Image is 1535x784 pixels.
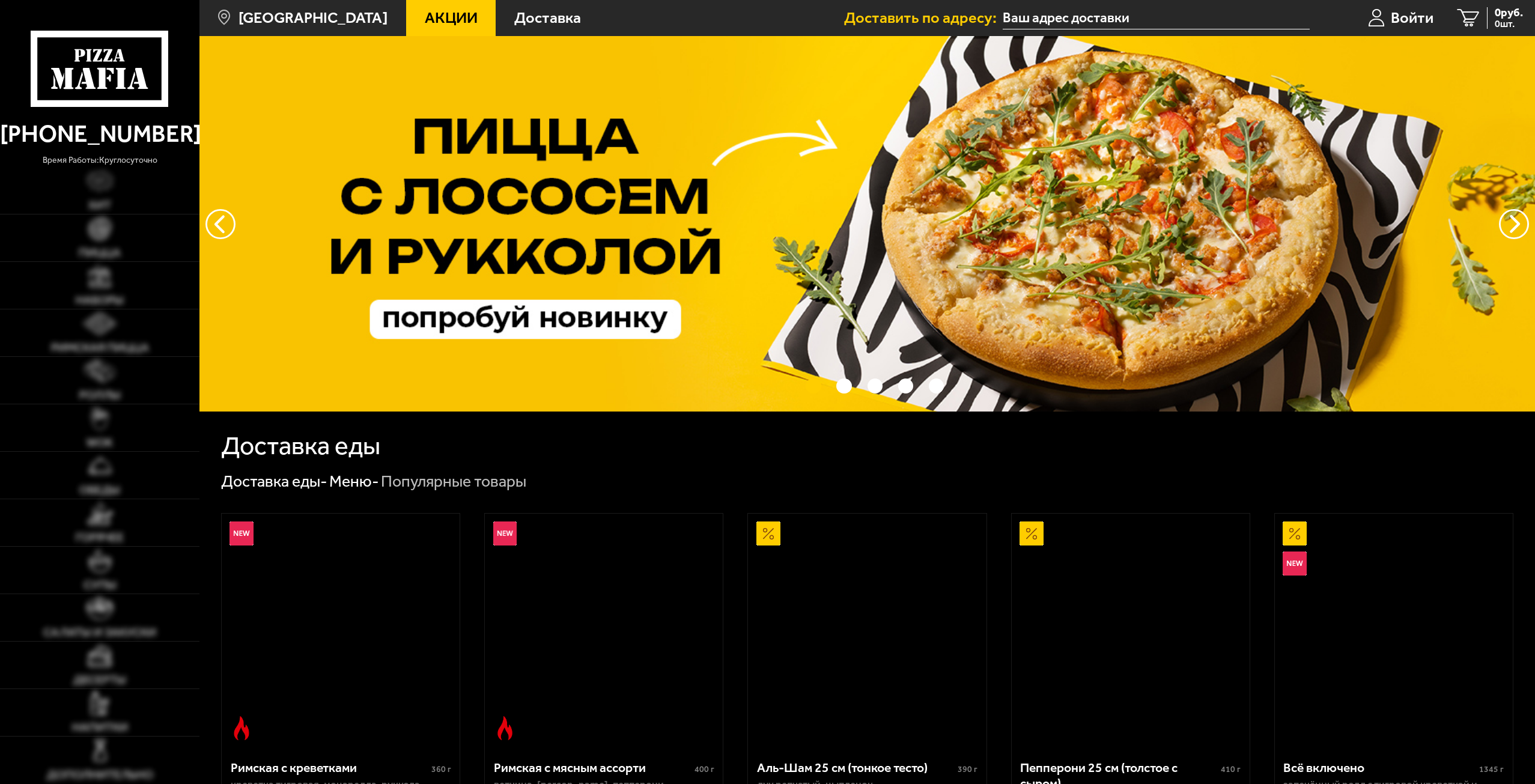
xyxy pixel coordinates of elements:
img: Острое блюдо [493,716,517,740]
img: Акционный [1020,521,1044,545]
div: Популярные товары [381,471,526,492]
span: Пицца [79,247,121,259]
span: 0 руб. [1495,7,1523,19]
span: 360 г [431,764,451,774]
button: точки переключения [898,378,914,394]
span: Десерты [73,674,126,686]
span: 0 шт. [1495,19,1523,29]
img: Новинка [493,521,517,545]
span: 1345 г [1479,764,1504,774]
a: НовинкаОстрое блюдоРимская с креветками [222,514,460,748]
a: Доставка еды- [221,472,327,491]
span: 400 г [695,764,714,774]
a: Меню- [329,472,379,491]
div: Аль-Шам 25 см (тонкое тесто) [757,760,955,776]
span: Хит [88,199,111,211]
button: предыдущий [1499,209,1529,239]
div: Римская с креветками [231,760,428,776]
span: Напитки [72,722,128,734]
img: Акционный [756,521,780,545]
span: Дополнительно [47,769,153,781]
input: Ваш адрес доставки [1003,7,1310,29]
a: АкционныйНовинкаВсё включено [1275,514,1513,748]
span: [GEOGRAPHIC_DATA] [239,10,388,26]
a: НовинкаОстрое блюдоРимская с мясным ассорти [485,514,723,748]
img: Новинка [229,521,254,545]
span: 410 г [1221,764,1241,774]
span: Акции [425,10,478,26]
span: Салаты и закуски [43,627,156,639]
span: WOK [87,437,113,449]
div: Римская с мясным ассорти [494,760,692,776]
span: Римская пицца [51,342,149,354]
h1: Доставка еды [221,433,380,459]
a: АкционныйПепперони 25 см (толстое с сыром) [1012,514,1250,748]
span: 390 г [958,764,977,774]
img: Акционный [1283,521,1307,545]
button: следующий [205,209,236,239]
span: Доставка [514,10,581,26]
button: точки переключения [806,378,821,394]
a: АкционныйАль-Шам 25 см (тонкое тесто) [748,514,986,748]
span: Обеды [79,484,120,496]
button: точки переключения [868,378,883,394]
span: Доставить по адресу: [844,10,1003,26]
div: Всё включено [1283,760,1476,776]
img: Новинка [1283,552,1307,576]
button: точки переключения [929,378,944,394]
img: Острое блюдо [229,716,254,740]
button: точки переключения [836,378,852,394]
span: Супы [84,579,117,591]
span: Роллы [79,389,121,401]
span: Горячее [76,532,124,544]
span: Наборы [76,294,124,306]
span: Войти [1391,10,1433,26]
